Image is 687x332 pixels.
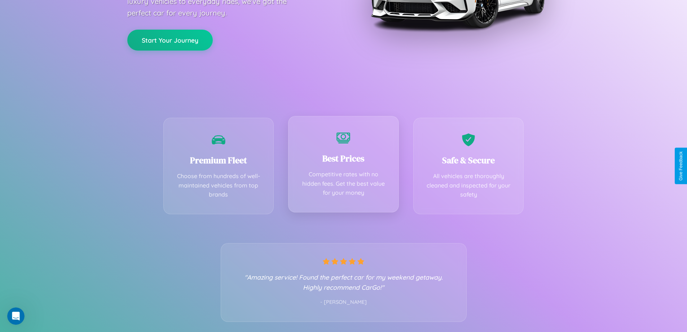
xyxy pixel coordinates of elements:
p: Choose from hundreds of well-maintained vehicles from top brands [175,172,263,199]
p: "Amazing service! Found the perfect car for my weekend getaway. Highly recommend CarGo!" [235,272,452,292]
p: - [PERSON_NAME] [235,298,452,307]
p: All vehicles are thoroughly cleaned and inspected for your safety [424,172,513,199]
h3: Best Prices [299,152,388,164]
h3: Premium Fleet [175,154,263,166]
p: Competitive rates with no hidden fees. Get the best value for your money [299,170,388,198]
iframe: Intercom live chat [7,307,25,325]
h3: Safe & Secure [424,154,513,166]
button: Start Your Journey [127,30,213,51]
div: Give Feedback [678,151,683,181]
